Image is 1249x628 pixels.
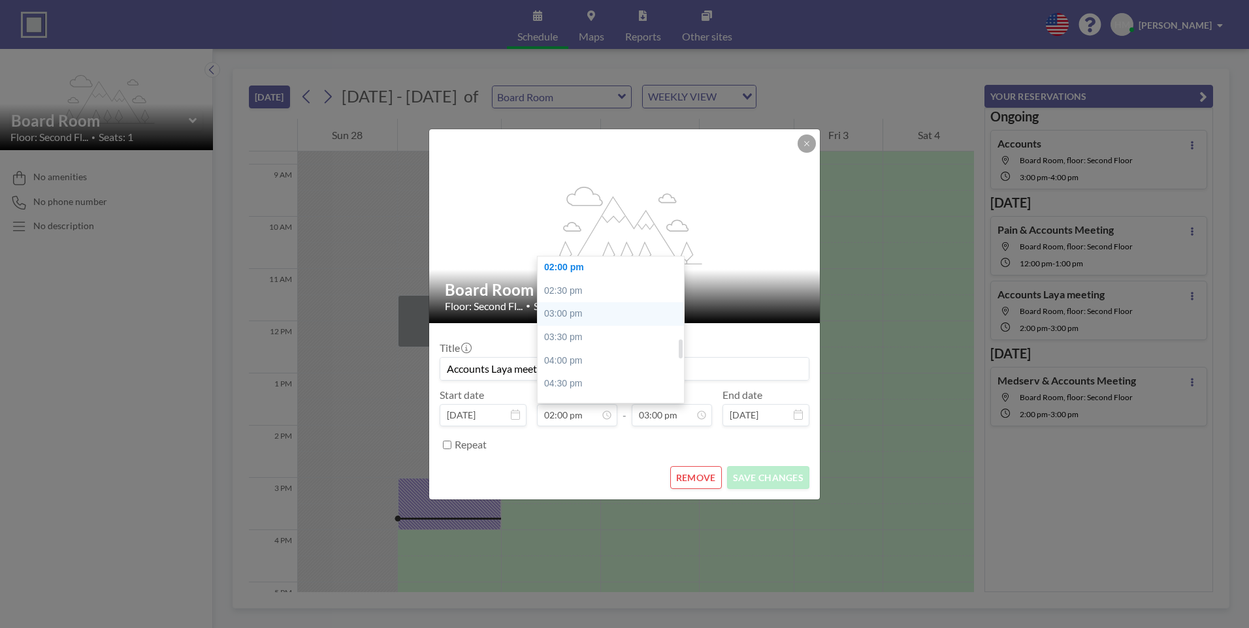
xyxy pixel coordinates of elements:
[538,302,690,326] div: 03:00 pm
[623,393,626,422] span: -
[548,185,702,264] g: flex-grow: 1.2;
[538,396,690,419] div: 05:00 pm
[538,279,690,303] div: 02:30 pm
[455,438,487,451] label: Repeat
[440,341,470,354] label: Title
[440,358,809,380] input: (No title)
[534,300,568,313] span: Seats: 1
[722,388,762,401] label: End date
[445,300,523,313] span: Floor: Second Fl...
[727,466,809,489] button: SAVE CHANGES
[440,388,484,401] label: Start date
[538,256,690,279] div: 02:00 pm
[538,326,690,349] div: 03:30 pm
[538,349,690,373] div: 04:00 pm
[445,280,805,300] h2: Board Room
[526,301,530,311] span: •
[538,372,690,396] div: 04:30 pm
[670,466,722,489] button: REMOVE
